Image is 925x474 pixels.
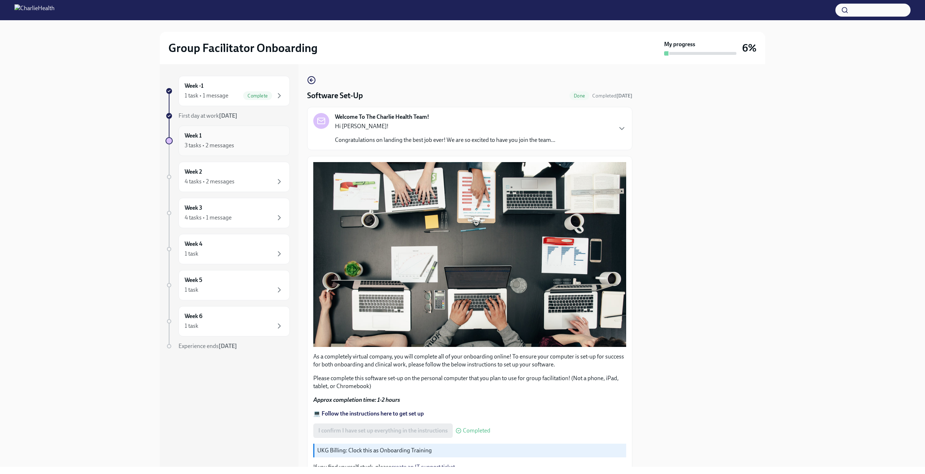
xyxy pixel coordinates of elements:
[616,93,632,99] strong: [DATE]
[178,343,237,349] span: Experience ends
[165,198,290,228] a: Week 34 tasks • 1 message
[14,4,55,16] img: CharlieHealth
[185,204,202,212] h6: Week 3
[185,286,198,294] div: 1 task
[313,396,400,403] strong: Approx completion time: 1-2 hours
[742,42,757,55] h3: 6%
[335,113,429,121] strong: Welcome To The Charlie Health Team!
[165,234,290,264] a: Week 41 task
[335,136,555,144] p: Congratulations on landing the best job ever! We are so excited to have you join the team...
[592,92,632,99] span: September 28th, 2025 22:58
[313,162,626,347] button: Zoom image
[185,178,235,186] div: 4 tasks • 2 messages
[185,142,234,149] div: 3 tasks • 2 messages
[317,447,623,455] p: UKG Billing: Clock this as Onboarding Training
[313,463,626,471] p: If you find yourself stuck, please
[313,374,626,390] p: Please complete this software set-up on the personal computer that you plan to use for group faci...
[165,270,290,300] a: Week 51 task
[185,214,232,222] div: 4 tasks • 1 message
[335,122,555,130] p: Hi [PERSON_NAME]!
[165,112,290,120] a: First day at work[DATE]
[185,312,202,320] h6: Week 6
[168,41,318,55] h2: Group Facilitator Onboarding
[313,353,626,369] p: As a completely virtual company, you will complete all of your onboarding online! To ensure your ...
[592,93,632,99] span: Completed
[185,132,202,140] h6: Week 1
[313,410,424,417] a: 💻 Follow the instructions here to get set up
[664,40,695,48] strong: My progress
[185,250,198,258] div: 1 task
[185,322,198,330] div: 1 task
[463,428,490,434] span: Completed
[165,76,290,106] a: Week -11 task • 1 messageComplete
[165,126,290,156] a: Week 13 tasks • 2 messages
[391,464,455,470] a: create an IT support ticket
[178,112,237,119] span: First day at work
[219,343,237,349] strong: [DATE]
[185,168,202,176] h6: Week 2
[243,93,272,99] span: Complete
[185,276,202,284] h6: Week 5
[185,240,202,248] h6: Week 4
[185,92,228,100] div: 1 task • 1 message
[307,90,363,101] h4: Software Set-Up
[165,162,290,192] a: Week 24 tasks • 2 messages
[165,306,290,336] a: Week 61 task
[569,93,589,99] span: Done
[185,82,203,90] h6: Week -1
[219,112,237,119] strong: [DATE]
